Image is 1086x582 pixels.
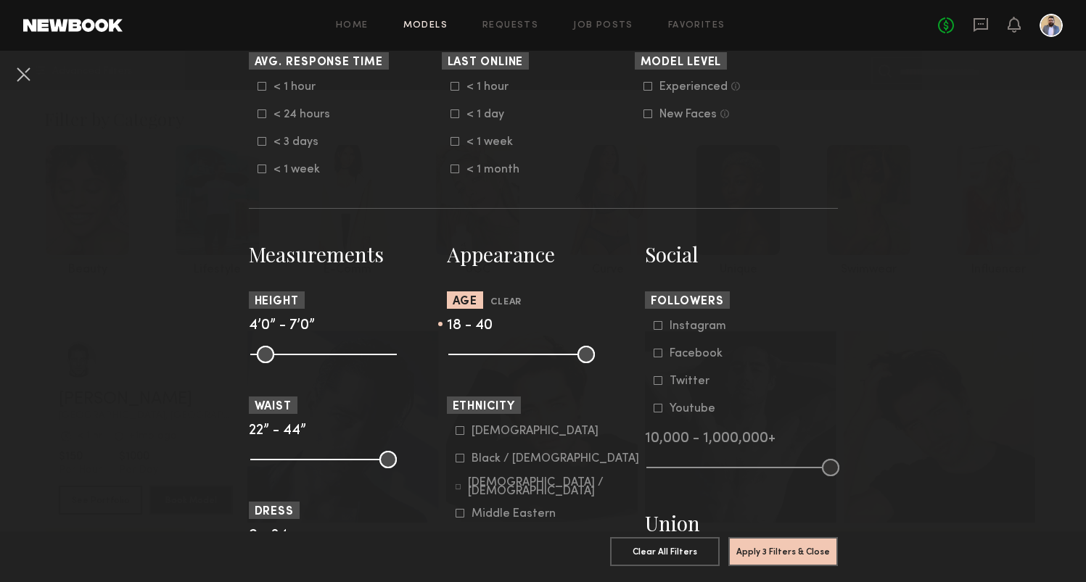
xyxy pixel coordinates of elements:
[472,427,598,436] div: [DEMOGRAPHIC_DATA]
[651,296,724,307] span: Followers
[273,138,330,146] div: < 3 days
[453,296,478,307] span: Age
[448,57,524,68] span: Last Online
[468,478,639,496] div: [DEMOGRAPHIC_DATA] / [DEMOGRAPHIC_DATA]
[610,537,720,566] button: Clear All Filters
[273,110,330,119] div: < 24 hours
[670,377,726,386] div: Twitter
[668,21,725,30] a: Favorites
[472,454,639,463] div: Black / [DEMOGRAPHIC_DATA]
[447,319,493,333] span: 18 - 40
[490,294,522,311] button: Clear
[273,83,330,91] div: < 1 hour
[670,404,726,413] div: Youtube
[645,241,838,268] h3: Social
[273,165,330,174] div: < 1 week
[249,529,287,543] span: 0 - 24
[641,57,722,68] span: Model Level
[466,83,523,91] div: < 1 hour
[670,349,726,358] div: Facebook
[659,110,717,119] div: New Faces
[466,110,523,119] div: < 1 day
[670,322,726,331] div: Instagram
[482,21,538,30] a: Requests
[255,507,295,517] span: Dress
[336,21,369,30] a: Home
[466,165,523,174] div: < 1 month
[12,62,35,86] button: Cancel
[249,319,315,333] span: 4’0” - 7’0”
[645,433,838,446] div: 10,000 - 1,000,000+
[472,510,556,518] div: Middle Eastern
[659,83,728,91] div: Experienced
[249,424,306,438] span: 22” - 44”
[12,62,35,88] common-close-button: Cancel
[403,21,448,30] a: Models
[255,402,292,412] span: Waist
[453,402,515,412] span: Ethnicity
[466,138,523,146] div: < 1 week
[645,510,838,537] h3: Union
[249,241,442,268] h3: Measurements
[447,241,640,268] h3: Appearance
[255,57,383,68] span: Avg. Response Time
[573,21,633,30] a: Job Posts
[728,537,838,566] button: Apply 3 Filters & Close
[255,296,299,307] span: Height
